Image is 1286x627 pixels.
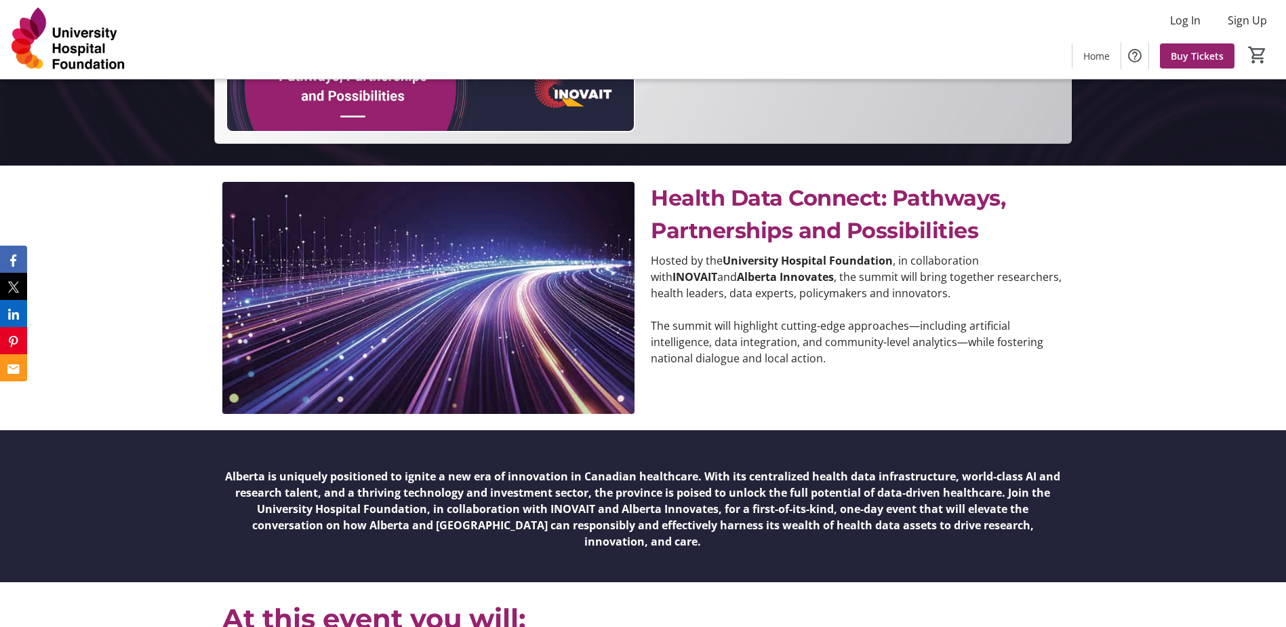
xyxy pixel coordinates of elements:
[1171,49,1224,63] span: Buy Tickets
[1083,49,1110,63] span: Home
[1170,12,1201,28] span: Log In
[1121,42,1148,69] button: Help
[1228,12,1267,28] span: Sign Up
[1245,43,1270,67] button: Cart
[1072,43,1121,69] a: Home
[8,5,129,73] img: University Hospital Foundation's Logo
[1217,9,1278,31] button: Sign Up
[1160,43,1234,69] a: Buy Tickets
[672,269,717,284] strong: INOVAIT
[222,182,635,414] img: undefined
[737,269,834,284] strong: Alberta Innovates
[225,469,1060,549] strong: Alberta is uniquely positioned to ignite a new era of innovation in Canadian healthcare. With its...
[723,253,893,268] strong: University Hospital Foundation
[651,252,1063,301] p: Hosted by the , in collaboration with and , the summit will bring together researchers, health le...
[1159,9,1211,31] button: Log In
[651,185,1005,244] span: Health Data Connect: Pathways, Partnerships and Possibilities
[651,318,1063,366] p: The summit will highlight cutting-edge approaches—including artificial intelligence, data integra...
